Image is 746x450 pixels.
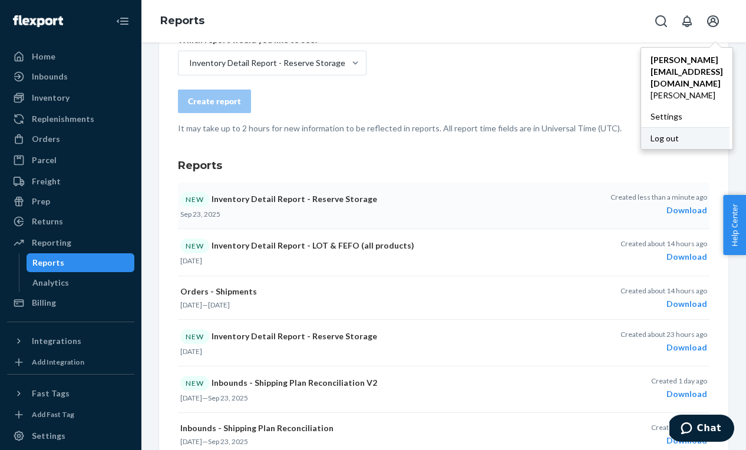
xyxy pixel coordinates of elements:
[178,183,709,229] button: NEWInventory Detail Report - Reserve StorageSep 23, 2025Created less than a minute agoDownload
[32,430,65,442] div: Settings
[32,357,84,367] div: Add Integration
[620,298,707,310] div: Download
[32,51,55,62] div: Home
[180,210,220,219] time: Sep 23, 2025
[32,216,63,227] div: Returns
[651,388,707,400] div: Download
[180,436,528,446] p: —
[7,355,134,369] a: Add Integration
[111,9,134,33] button: Close Navigation
[7,212,134,231] a: Returns
[7,426,134,445] a: Settings
[32,388,70,399] div: Fast Tags
[701,9,725,33] button: Open account menu
[7,332,134,350] button: Integrations
[610,204,707,216] div: Download
[27,273,135,292] a: Analytics
[7,293,134,312] a: Billing
[620,329,707,339] p: Created about 23 hours ago
[180,239,528,253] p: Inventory Detail Report - LOT & FEFO (all products)
[649,9,673,33] button: Open Search Box
[620,251,707,263] div: Download
[641,49,732,106] a: [PERSON_NAME][EMAIL_ADDRESS][DOMAIN_NAME][PERSON_NAME]
[180,256,202,265] time: [DATE]
[675,9,699,33] button: Open notifications
[27,253,135,272] a: Reports
[7,172,134,191] a: Freight
[160,14,204,27] a: Reports
[151,4,214,38] ol: breadcrumbs
[188,95,241,107] div: Create report
[180,239,209,253] div: NEW
[180,376,528,391] p: Inbounds - Shipping Plan Reconciliation V2
[180,347,202,356] time: [DATE]
[180,393,202,402] time: [DATE]
[178,276,709,320] button: Orders - Shipments[DATE]—[DATE]Created about 14 hours agoDownload
[189,57,345,69] div: Inventory Detail Report - Reserve Storage
[7,130,134,148] a: Orders
[7,408,134,422] a: Add Fast Tag
[180,192,528,207] p: Inventory Detail Report - Reserve Storage
[178,123,709,134] p: It may take up to 2 hours for new information to be reflected in reports. All report time fields ...
[180,300,528,310] p: —
[13,15,63,27] img: Flexport logo
[180,329,209,344] div: NEW
[610,192,707,202] p: Created less than a minute ago
[208,437,248,446] time: Sep 23, 2025
[32,297,56,309] div: Billing
[32,335,81,347] div: Integrations
[180,286,528,297] p: Orders - Shipments
[7,151,134,170] a: Parcel
[620,342,707,353] div: Download
[7,384,134,403] button: Fast Tags
[7,110,134,128] a: Replenishments
[32,154,57,166] div: Parcel
[32,257,64,269] div: Reports
[651,422,707,432] p: Created 1 day ago
[180,329,528,344] p: Inventory Detail Report - Reserve Storage
[620,286,707,296] p: Created about 14 hours ago
[32,237,71,249] div: Reporting
[7,192,134,211] a: Prep
[32,92,70,104] div: Inventory
[7,47,134,66] a: Home
[7,88,134,107] a: Inventory
[178,229,709,276] button: NEWInventory Detail Report - LOT & FEFO (all products)[DATE]Created about 14 hours agoDownload
[620,239,707,249] p: Created about 14 hours ago
[180,376,209,391] div: NEW
[32,133,60,145] div: Orders
[32,277,69,289] div: Analytics
[180,437,202,446] time: [DATE]
[32,196,50,207] div: Prep
[178,158,709,173] h3: Reports
[180,192,209,207] div: NEW
[178,320,709,366] button: NEWInventory Detail Report - Reserve Storage[DATE]Created about 23 hours agoDownload
[641,106,732,127] a: Settings
[178,366,709,413] button: NEWInbounds - Shipping Plan Reconciliation V2[DATE]—Sep 23, 2025Created 1 day agoDownload
[669,415,734,444] iframe: Opens a widget where you can chat to one of our agents
[180,393,528,403] p: —
[641,127,730,149] button: Log out
[180,422,528,434] p: Inbounds - Shipping Plan Reconciliation
[651,90,723,101] span: [PERSON_NAME]
[32,176,61,187] div: Freight
[651,435,707,446] div: Download
[32,71,68,82] div: Inbounds
[7,233,134,252] a: Reporting
[32,409,74,419] div: Add Fast Tag
[7,67,134,86] a: Inbounds
[208,300,230,309] time: [DATE]
[180,300,202,309] time: [DATE]
[651,376,707,386] p: Created 1 day ago
[178,90,251,113] button: Create report
[651,54,723,90] span: [PERSON_NAME][EMAIL_ADDRESS][DOMAIN_NAME]
[208,393,248,402] time: Sep 23, 2025
[32,113,94,125] div: Replenishments
[723,195,746,255] button: Help Center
